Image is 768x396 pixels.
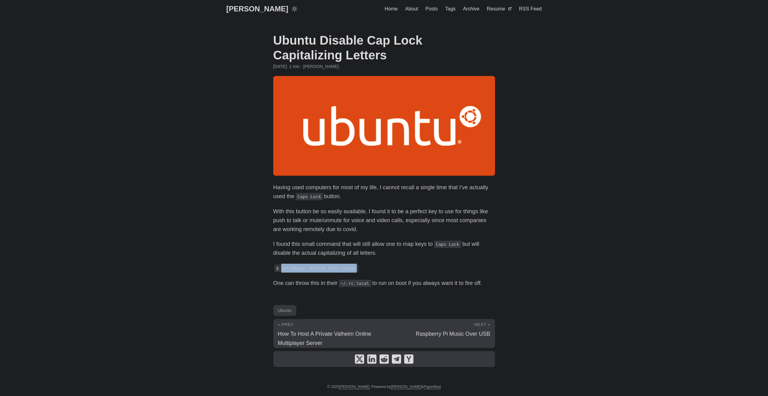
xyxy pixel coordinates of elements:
p: Having used computers for most of my life, I cannot recall a single time that I’ve actually used ... [273,183,495,201]
a: share Ubuntu Disable Cap Lock Capitalizing Letters on ycombinator [404,354,413,364]
span: How To Host A Private Valheim Online Multiplayer Server [278,331,371,346]
h1: Ubuntu Disable Cap Lock Capitalizing Letters [273,33,495,62]
span: Powered by & [371,385,441,389]
p: With this button be so easily available, I found it to be a perfect key to use for things like pu... [273,207,495,234]
a: [PERSON_NAME] [391,385,421,389]
span: Next » [474,322,490,327]
span: Raspberry Pi Music Over USB [416,331,490,337]
span: Archive [463,6,479,11]
a: share Ubuntu Disable Cap Lock Capitalizing Letters on linkedin [367,354,376,364]
code: Caps Lock [296,193,323,200]
span: « Prev [278,322,294,327]
span: Resume [487,6,505,11]
a: Next » Raspberry Pi Music Over USB [384,319,495,348]
span: 2021-01-10 00:00:00 +0000 UTC [273,63,287,70]
code: $ setxkbmap -option ctrl:nocaps [274,265,359,272]
a: Ubuntu [273,305,296,316]
span: Posts [425,6,438,11]
a: share Ubuntu Disable Cap Lock Capitalizing Letters on x [355,354,364,364]
code: Caps Lock [434,241,461,248]
div: · 1 min · [PERSON_NAME] [273,63,495,70]
span: © 2025 [327,385,370,389]
a: share Ubuntu Disable Cap Lock Capitalizing Letters on telegram [392,354,401,364]
code: ~/.rc.local [339,280,371,287]
a: « Prev How To Host A Private Valheim Online Multiplayer Server [274,319,384,348]
a: share Ubuntu Disable Cap Lock Capitalizing Letters on reddit [380,354,389,364]
a: [PERSON_NAME] [339,385,370,389]
span: Tags [445,6,456,11]
p: I found this small command that will still allow one to map keys to but will disable the actual c... [273,240,495,258]
span: Home [385,6,398,11]
p: One can throw this in their to run on boot if you always want it to fire off. [273,279,495,288]
span: About [405,6,418,11]
span: RSS Feed [519,6,542,11]
a: PaperMod [424,385,441,389]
